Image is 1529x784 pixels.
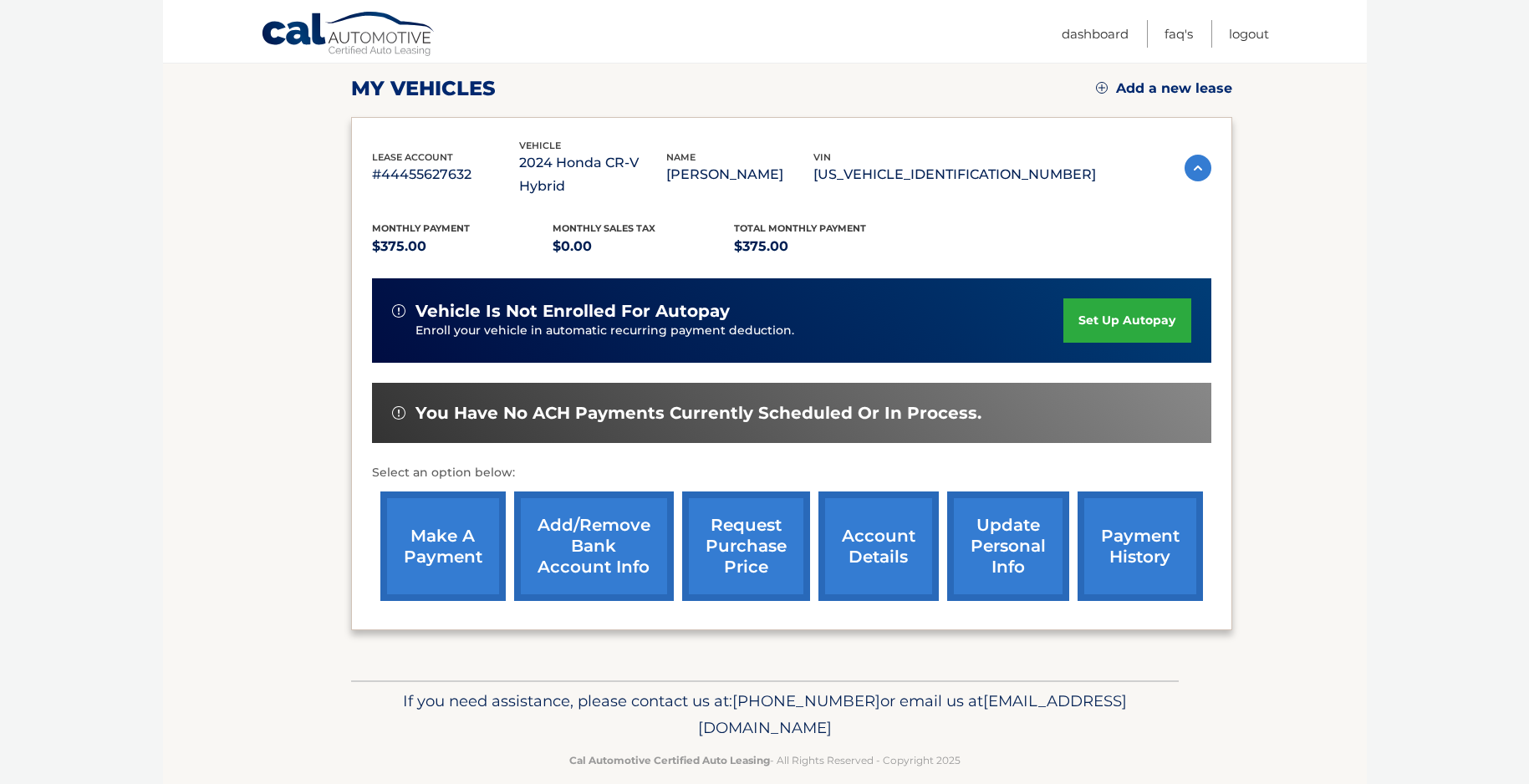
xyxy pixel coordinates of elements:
a: FAQ's [1165,20,1193,48]
span: vin [813,151,831,163]
span: Total Monthly Payment [734,222,866,234]
h2: my vehicles [351,76,496,101]
a: Dashboard [1062,20,1129,48]
span: [PHONE_NUMBER] [732,691,880,710]
a: request purchase price [682,491,810,601]
span: vehicle is not enrolled for autopay [415,301,730,322]
a: payment history [1078,491,1203,601]
p: $375.00 [734,235,915,258]
span: name [666,151,696,163]
span: Monthly sales Tax [553,222,655,234]
span: Monthly Payment [372,222,470,234]
img: alert-white.svg [392,304,405,318]
img: add.svg [1096,82,1108,94]
img: accordion-active.svg [1185,155,1211,181]
p: $375.00 [372,235,553,258]
a: Cal Automotive [261,11,436,59]
p: 2024 Honda CR-V Hybrid [519,151,666,198]
span: You have no ACH payments currently scheduled or in process. [415,403,981,424]
p: [US_VEHICLE_IDENTIFICATION_NUMBER] [813,163,1096,186]
strong: Cal Automotive Certified Auto Leasing [569,754,770,766]
p: Enroll your vehicle in automatic recurring payment deduction. [415,322,1064,340]
p: #44455627632 [372,163,519,186]
p: If you need assistance, please contact us at: or email us at [362,688,1168,741]
p: - All Rights Reserved - Copyright 2025 [362,751,1168,769]
p: [PERSON_NAME] [666,163,813,186]
a: Logout [1229,20,1269,48]
p: Select an option below: [372,463,1211,483]
p: $0.00 [553,235,734,258]
a: update personal info [947,491,1069,601]
a: Add/Remove bank account info [514,491,674,601]
img: alert-white.svg [392,406,405,420]
a: make a payment [380,491,506,601]
a: Add a new lease [1096,80,1232,97]
span: vehicle [519,140,561,151]
span: lease account [372,151,453,163]
span: [EMAIL_ADDRESS][DOMAIN_NAME] [698,691,1127,737]
a: set up autopay [1063,298,1190,343]
a: account details [818,491,939,601]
